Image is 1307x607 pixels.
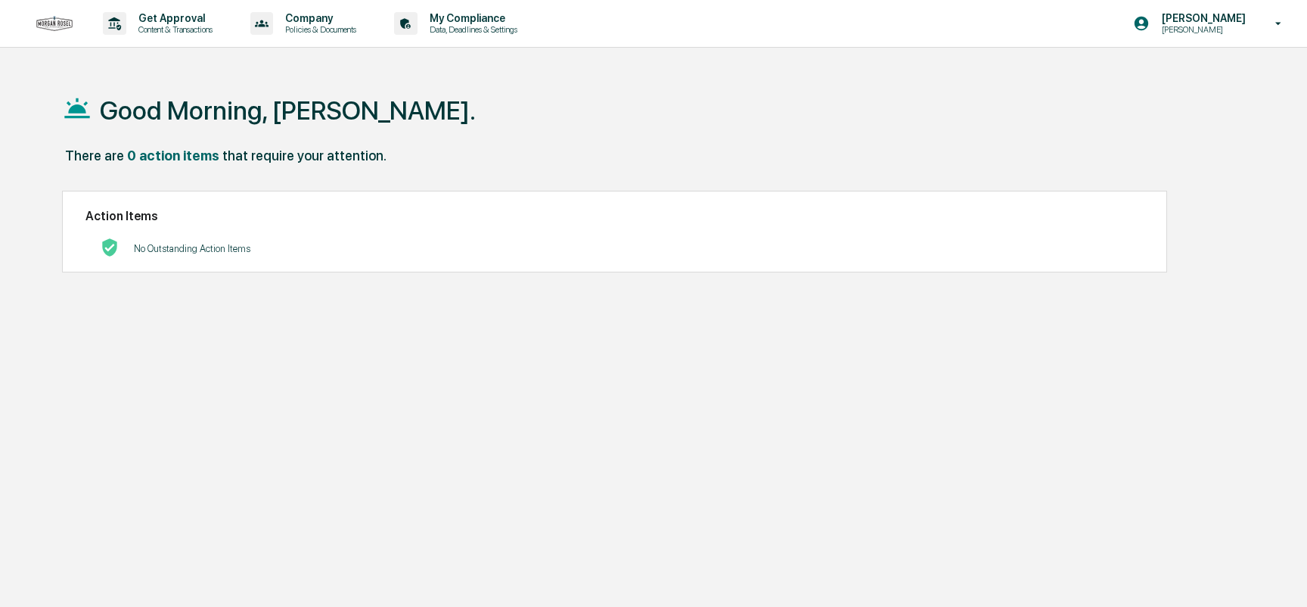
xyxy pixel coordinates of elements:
[273,12,364,24] p: Company
[126,24,220,35] p: Content & Transactions
[126,12,220,24] p: Get Approval
[1150,24,1253,35] p: [PERSON_NAME]
[65,148,124,163] div: There are
[273,24,364,35] p: Policies & Documents
[101,238,119,257] img: No Actions logo
[418,24,525,35] p: Data, Deadlines & Settings
[36,16,73,31] img: logo
[100,95,476,126] h1: Good Morning, [PERSON_NAME].
[222,148,387,163] div: that require your attention.
[85,209,1144,223] h2: Action Items
[134,243,250,254] p: No Outstanding Action Items
[418,12,525,24] p: My Compliance
[127,148,219,163] div: 0 action items
[1150,12,1253,24] p: [PERSON_NAME]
